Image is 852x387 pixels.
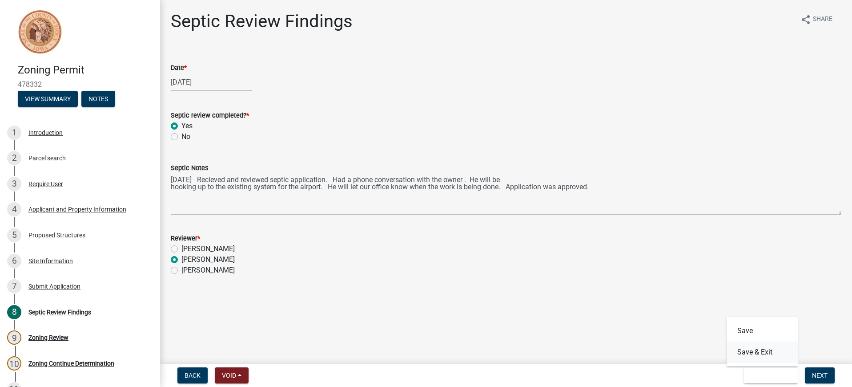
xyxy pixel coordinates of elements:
div: 5 [7,228,21,242]
div: Zoning Continue Determination [28,360,114,367]
span: Share [813,14,832,25]
div: 8 [7,305,21,319]
div: Septic Review Findings [28,309,91,315]
label: Reviewer [171,236,200,242]
label: [PERSON_NAME] [181,244,235,254]
label: Yes [181,121,193,131]
input: mm/dd/yyyy [171,73,252,91]
div: Site Information [28,258,73,264]
span: 478332 [18,80,142,89]
div: Introduction [28,130,63,136]
label: [PERSON_NAME] [181,254,235,265]
div: 3 [7,177,21,191]
div: Submit Application [28,283,80,289]
label: [PERSON_NAME] [181,265,235,276]
div: Save & Exit [727,317,798,367]
div: Parcel search [28,155,66,161]
button: Notes [81,91,115,107]
div: 2 [7,151,21,165]
label: Date [171,65,187,71]
div: Applicant and Property Information [28,206,126,212]
wm-modal-confirm: Notes [81,96,115,103]
div: 4 [7,202,21,216]
button: Save & Exit [727,342,798,363]
button: Next [805,367,835,383]
span: Void [222,372,236,379]
span: Save & Exit [751,372,785,379]
button: Save & Exit [744,367,798,383]
wm-modal-confirm: Summary [18,96,78,103]
label: No [181,131,190,142]
div: 7 [7,279,21,293]
button: Void [215,367,249,383]
i: share [800,14,811,25]
label: Septic Notes [171,165,208,171]
button: shareShare [793,11,840,28]
button: Save [727,320,798,342]
h4: Zoning Permit [18,64,153,77]
div: 9 [7,330,21,345]
div: Proposed Structures [28,232,85,238]
div: 6 [7,254,21,268]
img: Sioux County, Iowa [18,9,62,54]
button: Back [177,367,208,383]
h1: Septic Review Findings [171,11,353,32]
span: Next [812,372,828,379]
div: Zoning Review [28,334,68,341]
div: Require User [28,181,63,187]
div: 10 [7,356,21,371]
button: View Summary [18,91,78,107]
span: Back [185,372,201,379]
label: Septic review completed? [171,113,249,119]
div: 1 [7,126,21,140]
